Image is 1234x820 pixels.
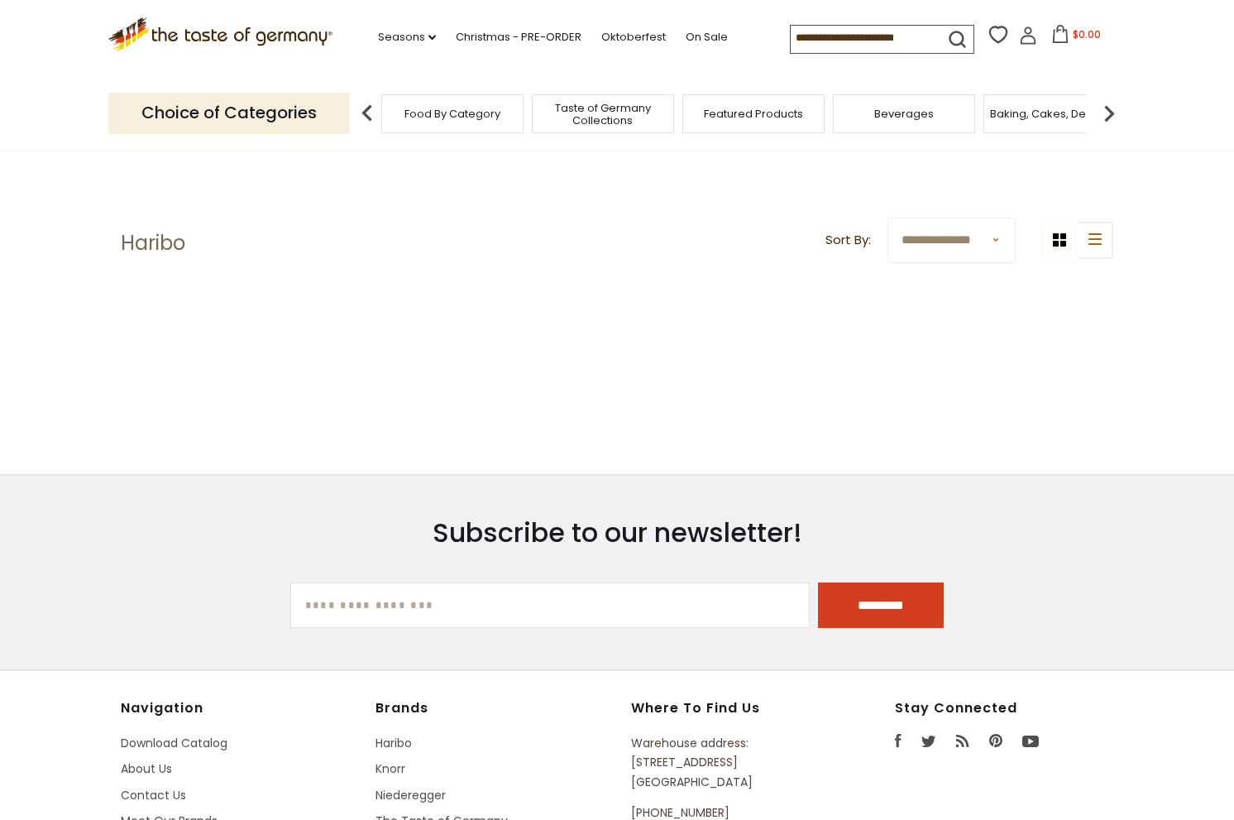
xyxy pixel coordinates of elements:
[631,734,820,792] p: Warehouse address: [STREET_ADDRESS] [GEOGRAPHIC_DATA]
[121,735,227,751] a: Download Catalog
[378,28,436,46] a: Seasons
[375,787,446,803] a: Niederegger
[825,230,871,251] label: Sort By:
[108,93,350,133] p: Choice of Categories
[290,516,945,549] h3: Subscribe to our newsletter!
[1093,97,1126,130] img: next arrow
[1040,25,1111,50] button: $0.00
[351,97,384,130] img: previous arrow
[686,28,728,46] a: On Sale
[537,102,669,127] a: Taste of Germany Collections
[121,787,186,803] a: Contact Us
[1073,27,1101,41] span: $0.00
[895,700,1113,717] h4: Stay Connected
[404,108,500,120] a: Food By Category
[121,231,185,256] h1: Haribo
[874,108,934,120] a: Beverages
[375,700,614,717] h4: Brands
[990,108,1118,120] a: Baking, Cakes, Desserts
[121,760,172,777] a: About Us
[375,735,412,751] a: Haribo
[456,28,581,46] a: Christmas - PRE-ORDER
[121,700,359,717] h4: Navigation
[631,700,820,717] h4: Where to find us
[601,28,666,46] a: Oktoberfest
[704,108,803,120] a: Featured Products
[375,760,405,777] a: Knorr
